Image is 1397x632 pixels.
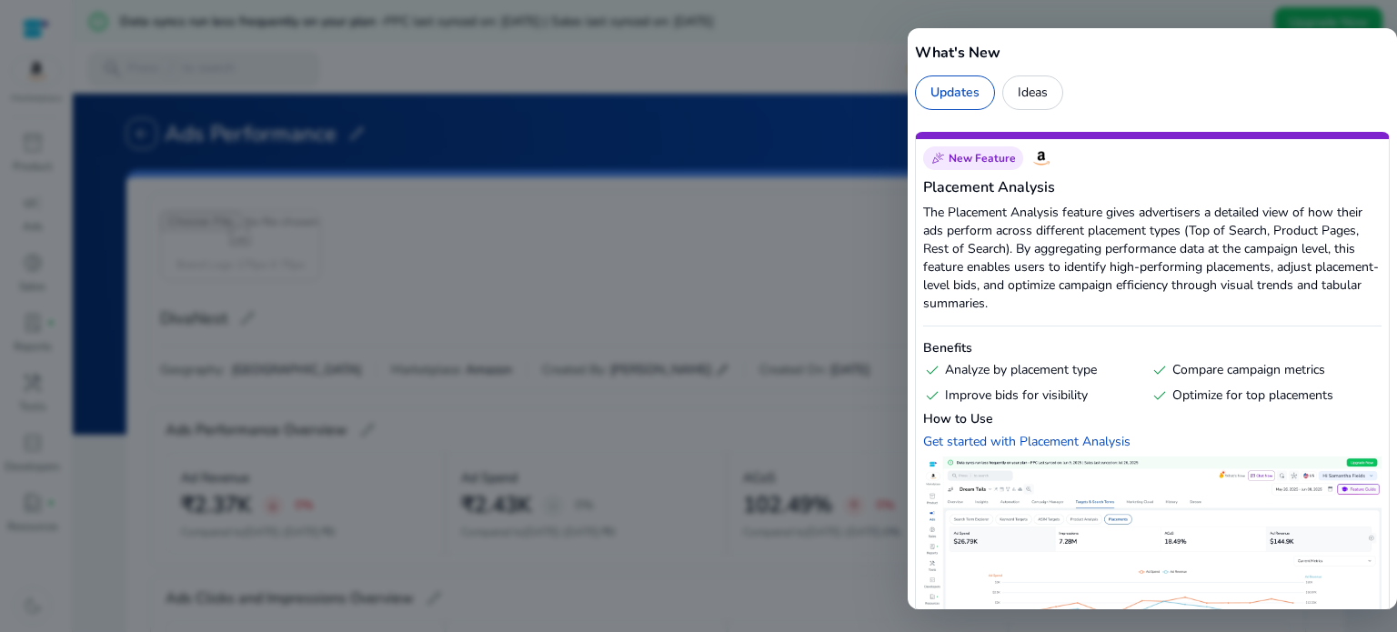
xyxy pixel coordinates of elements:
[923,433,1131,450] a: Get started with Placement Analysis
[923,339,1382,357] h6: Benefits
[1151,361,1169,379] span: check
[1151,361,1371,379] div: Compare campaign metrics
[915,42,1390,64] h5: What's New
[1002,75,1063,110] div: Ideas
[923,176,1382,198] h5: Placement Analysis
[1030,147,1052,169] img: Amazon
[923,204,1382,313] p: The Placement Analysis feature gives advertisers a detailed view of how their ads perform across ...
[923,410,1382,428] h6: How to Use
[923,386,941,405] span: check
[923,361,941,379] span: check
[1151,386,1371,405] div: Optimize for top placements
[915,75,995,110] div: Updates
[1151,386,1169,405] span: check
[930,151,945,166] span: celebration
[923,386,1143,405] div: Improve bids for visibility
[923,361,1143,379] div: Analyze by placement type
[949,151,1016,166] span: New Feature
